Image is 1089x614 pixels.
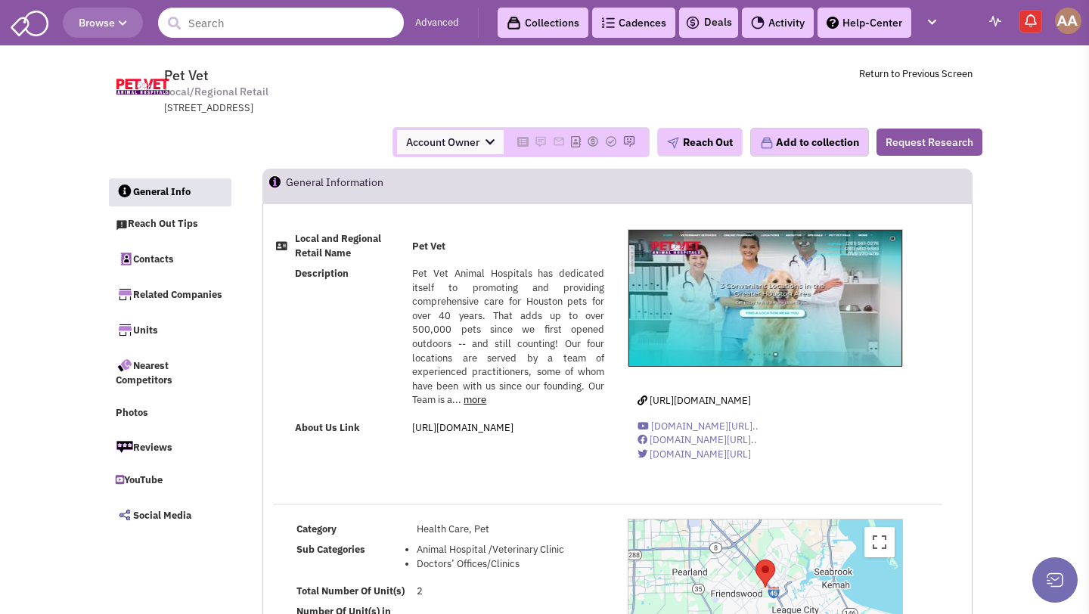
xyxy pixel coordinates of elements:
b: Sub Categories [296,543,365,556]
a: Units [108,314,231,346]
div: [STREET_ADDRESS] [164,101,559,116]
img: icon-collection-lavender-black.svg [507,16,521,30]
span: Local/Regional Retail [164,84,268,100]
a: Collections [498,8,588,38]
a: Advanced [415,16,459,30]
a: [DOMAIN_NAME][URL].. [638,433,757,446]
img: Please add to your accounts [623,135,635,147]
span: Account Owner [397,130,504,154]
a: Related Companies [108,278,231,310]
img: icon-collection-lavender.png [760,136,774,150]
img: Pet Vet [628,230,902,367]
span: [DOMAIN_NAME][URL].. [651,420,759,433]
a: [URL][DOMAIN_NAME] [412,421,513,434]
b: Category [296,523,337,535]
img: Please add to your accounts [535,135,547,147]
a: [DOMAIN_NAME][URL] [638,448,751,460]
a: YouTube [108,467,231,495]
td: 2 [414,581,608,602]
button: Add to collection [750,128,869,157]
li: Animal Hospital /Veterinary Clinic [417,543,604,557]
b: Total Number Of Unit(s) [296,585,405,597]
b: About Us Link [295,421,360,434]
b: Description [295,267,349,280]
a: General Info [109,178,231,207]
img: Please add to your accounts [605,135,617,147]
img: Please add to your accounts [553,135,565,147]
button: Toggle fullscreen view [864,527,895,557]
a: more [464,393,486,406]
img: Abe Arteaga [1055,8,1081,34]
li: Doctors’ Offices/Clinics [417,557,604,572]
img: Activity.png [751,16,765,29]
div: Pet Vet [755,560,775,588]
b: Pet Vet [412,240,445,253]
a: Return to Previous Screen [859,67,973,80]
a: Deals [685,14,732,32]
img: SmartAdmin [11,8,48,36]
b: Local and Regional Retail Name [295,232,381,259]
span: Pet Vet [164,67,209,84]
input: Search [158,8,404,38]
a: [DOMAIN_NAME][URL].. [638,420,759,433]
button: Browse [63,8,143,38]
button: Reach Out [657,128,743,157]
a: Reach Out Tips [108,210,231,239]
button: Request Research [876,129,982,156]
a: Reviews [108,431,231,463]
span: [URL][DOMAIN_NAME] [650,394,751,407]
span: [DOMAIN_NAME][URL] [650,448,751,460]
img: plane.png [667,137,679,149]
a: Contacts [108,243,231,274]
a: Activity [742,8,814,38]
a: Cadences [592,8,675,38]
a: [URL][DOMAIN_NAME] [638,394,751,407]
span: Browse [79,16,127,29]
a: Social Media [108,499,231,531]
img: Cadences_logo.png [601,17,615,28]
img: help.png [827,17,839,29]
img: icon-deals.svg [685,14,700,32]
h2: General Information [286,169,427,203]
a: Nearest Competitors [108,349,231,395]
td: Health Care, Pet [414,519,608,539]
a: Photos [108,399,231,428]
a: Help-Center [818,8,911,38]
img: Please add to your accounts [587,135,599,147]
span: [DOMAIN_NAME][URL].. [650,433,757,446]
span: Pet Vet Animal Hospitals has dedicated itself to promoting and providing comprehensive care for H... [412,267,604,406]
